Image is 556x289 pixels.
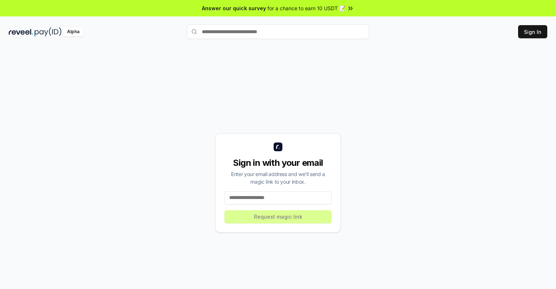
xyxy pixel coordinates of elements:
[9,27,33,36] img: reveel_dark
[518,25,547,38] button: Sign In
[202,4,266,12] span: Answer our quick survey
[267,4,345,12] span: for a chance to earn 10 USDT 📝
[35,27,62,36] img: pay_id
[63,27,83,36] div: Alpha
[224,170,332,185] div: Enter your email address and we’ll send a magic link to your inbox.
[224,157,332,169] div: Sign in with your email
[274,142,282,151] img: logo_small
